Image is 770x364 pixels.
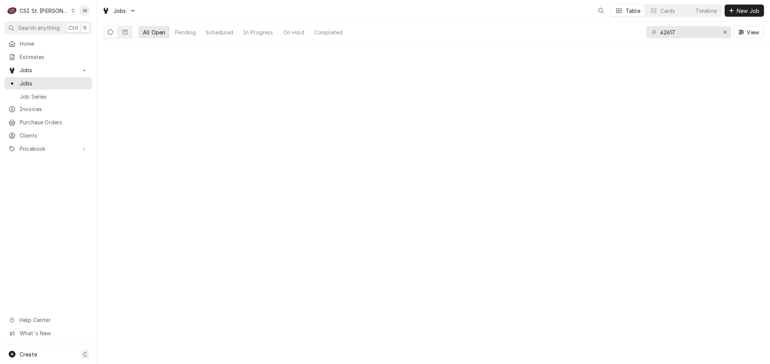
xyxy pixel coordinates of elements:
span: Ctrl [68,24,78,32]
a: Go to Jobs [99,5,139,17]
a: Job Series [5,90,92,103]
button: Open search [595,5,607,17]
span: C [83,350,87,358]
button: New Job [725,5,764,17]
button: View [734,26,764,38]
a: Invoices [5,103,92,115]
a: Go to What's New [5,327,92,339]
span: View [745,28,761,36]
span: Job Series [20,93,88,101]
span: Pricebook [20,145,77,153]
a: Jobs [5,77,92,90]
div: Table [626,7,640,15]
div: On Hold [283,28,304,36]
span: What's New [20,329,87,337]
a: Go to Jobs [5,64,92,76]
button: Search anythingCtrlK [5,21,92,34]
div: Timeline [696,7,717,15]
div: All Open [143,28,165,36]
div: CSI St. Louis's Avatar [7,5,17,16]
a: Go to Help Center [5,314,92,326]
a: Home [5,37,92,50]
div: In Progress [243,28,273,36]
div: Completed [314,28,342,36]
span: New Job [735,7,761,15]
div: SB [79,5,90,16]
span: Invoices [20,105,88,113]
div: Pending [175,28,196,36]
div: Cards [660,7,675,15]
a: Estimates [5,51,92,63]
a: Go to Pricebook [5,143,92,155]
div: CSI St. [PERSON_NAME] [20,7,69,15]
span: Home [20,40,88,48]
span: Purchase Orders [20,118,88,126]
span: Clients [20,132,88,139]
span: K [84,24,87,32]
span: Create [20,351,37,358]
div: C [7,5,17,16]
input: Keyword search [660,26,717,38]
div: Scheduled [206,28,233,36]
a: Clients [5,129,92,142]
span: Jobs [113,7,126,15]
span: Search anything [18,24,60,32]
button: Erase input [719,26,731,38]
span: Estimates [20,53,88,61]
span: Jobs [20,66,77,74]
span: Help Center [20,316,87,324]
a: Purchase Orders [5,116,92,129]
div: Shayla Bell's Avatar [79,5,90,16]
span: Jobs [20,79,88,87]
